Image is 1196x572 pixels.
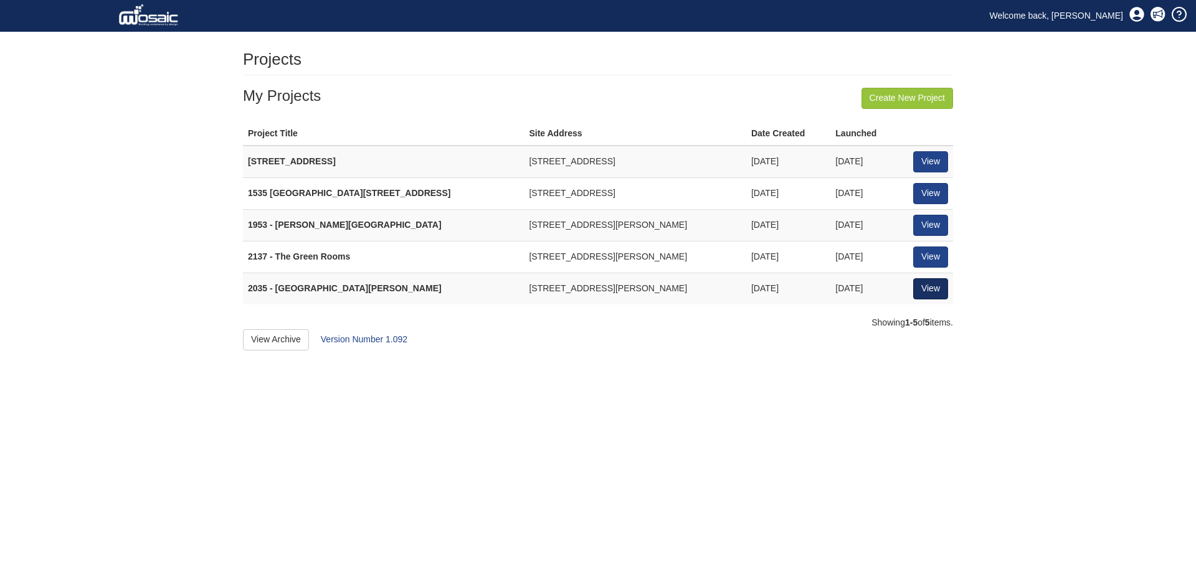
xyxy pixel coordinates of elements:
[913,246,948,268] a: View
[861,88,953,109] a: Create New Project
[913,151,948,172] a: View
[248,220,442,230] strong: 1953 - [PERSON_NAME][GEOGRAPHIC_DATA]
[248,283,442,293] strong: 2035 - [GEOGRAPHIC_DATA][PERSON_NAME]
[1143,516,1187,563] iframe: Chat
[830,123,898,146] th: Launched
[830,241,898,273] td: [DATE]
[243,317,953,329] div: Showing of items.
[524,273,746,304] td: [STREET_ADDRESS][PERSON_NAME]
[243,329,309,350] a: View Archive
[524,146,746,177] td: [STREET_ADDRESS]
[524,123,746,146] th: Site Address
[321,334,407,344] a: Version Number 1.092
[746,241,830,273] td: [DATE]
[118,3,181,28] img: logo_white.png
[746,273,830,304] td: [DATE]
[248,156,336,166] strong: [STREET_ADDRESS]
[243,50,301,68] h1: Projects
[830,273,898,304] td: [DATE]
[746,177,830,209] td: [DATE]
[913,278,948,299] a: View
[830,209,898,241] td: [DATE]
[248,251,350,261] strong: 2137 - The Green Rooms
[830,177,898,209] td: [DATE]
[524,177,746,209] td: [STREET_ADDRESS]
[905,317,918,327] b: 1-5
[913,183,948,204] a: View
[980,6,1132,25] a: Welcome back, [PERSON_NAME]
[746,146,830,177] td: [DATE]
[243,88,953,104] h3: My Projects
[746,123,830,146] th: Date Created
[830,146,898,177] td: [DATE]
[925,317,930,327] b: 5
[243,123,524,146] th: Project Title
[913,215,948,236] a: View
[524,241,746,273] td: [STREET_ADDRESS][PERSON_NAME]
[746,209,830,241] td: [DATE]
[248,188,450,198] strong: 1535 [GEOGRAPHIC_DATA][STREET_ADDRESS]
[524,209,746,241] td: [STREET_ADDRESS][PERSON_NAME]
